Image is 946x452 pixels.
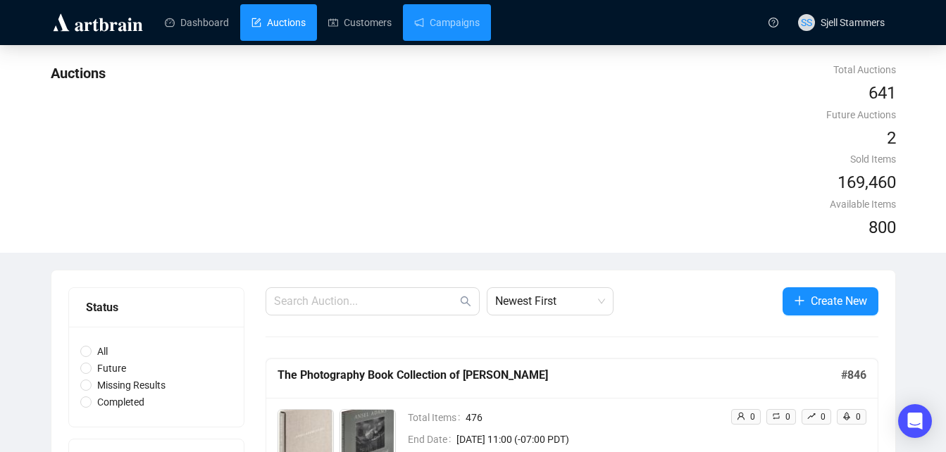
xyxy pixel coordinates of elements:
[278,367,841,384] h5: The Photography Book Collection of [PERSON_NAME]
[274,293,457,310] input: Search Auction...
[750,412,755,422] span: 0
[856,412,861,422] span: 0
[772,412,780,420] span: retweet
[841,367,866,384] h5: # 846
[456,432,719,447] span: [DATE] 11:00 (-07:00 PDT)
[51,11,145,34] img: logo
[783,287,878,315] button: Create New
[785,412,790,422] span: 0
[801,15,812,30] span: SS
[726,151,896,167] div: Sold Items
[92,394,150,410] span: Completed
[92,377,171,393] span: Missing Results
[165,4,229,41] a: Dashboard
[408,410,466,425] span: Total Items
[726,107,896,123] div: Future Auctions
[838,170,896,196] span: 169,460
[466,410,719,425] span: 476
[414,4,480,41] a: Campaigns
[92,360,132,376] span: Future
[86,299,227,316] div: Status
[328,4,392,41] a: Customers
[898,404,932,438] div: Open Intercom Messenger
[460,296,471,307] span: search
[811,292,867,310] span: Create New
[821,17,885,28] span: Sjell Stammers
[251,4,306,41] a: Auctions
[887,128,896,148] span: 2
[408,432,456,447] span: End Date
[737,412,745,420] span: user
[92,344,113,359] span: All
[726,196,896,212] div: Available Items
[768,18,778,27] span: question-circle
[842,412,851,420] span: rocket
[869,83,896,103] span: 641
[869,218,896,237] span: 800
[807,412,816,420] span: rise
[794,295,805,306] span: plus
[51,65,106,82] span: Auctions
[495,288,605,315] span: Newest First
[726,62,896,77] div: Total Auctions
[821,412,826,422] span: 0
